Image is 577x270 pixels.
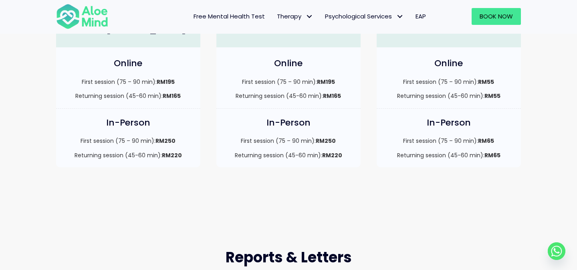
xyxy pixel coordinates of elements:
p: First session (75 – 90 min): [64,137,192,145]
a: Whatsapp [548,242,565,260]
strong: RM55 [484,92,500,100]
strong: RM220 [162,151,182,159]
a: Book Now [472,8,521,25]
span: Free Mental Health Test [194,12,265,20]
img: Aloe mind Logo [56,3,108,30]
p: Returning session (45-60 min): [64,151,192,159]
p: First session (75 – 90 min): [385,78,513,86]
p: First session (75 – 90 min): [224,78,353,86]
p: Returning session (45-60 min): [224,151,353,159]
strong: RM195 [157,78,175,86]
strong: RM220 [322,151,342,159]
a: Free Mental Health Test [188,8,271,25]
strong: RM55 [478,78,494,86]
p: Returning session (45-60 min): [385,92,513,100]
strong: RM165 [323,92,341,100]
h4: Online [385,57,513,70]
p: Returning session (45-60 min): [64,92,192,100]
p: First session (75 – 90 min): [385,137,513,145]
p: First session (75 – 90 min): [224,137,353,145]
span: EAP [416,12,426,20]
a: EAP [410,8,432,25]
nav: Menu [119,8,432,25]
strong: RM165 [163,92,181,100]
span: Psychological Services [325,12,403,20]
span: Therapy [277,12,313,20]
p: First session (75 – 90 min): [64,78,192,86]
a: Psychological ServicesPsychological Services: submenu [319,8,410,25]
h4: Online [224,57,353,70]
span: Book Now [480,12,513,20]
h4: Online [64,57,192,70]
h4: In-Person [224,117,353,129]
strong: RM250 [155,137,176,145]
strong: RM65 [484,151,500,159]
span: Therapy: submenu [303,11,315,22]
span: Reports & Letters [226,247,352,268]
span: Psychological Services: submenu [394,11,406,22]
p: Returning session (45-60 min): [224,92,353,100]
a: TherapyTherapy: submenu [271,8,319,25]
strong: RM65 [478,137,494,145]
strong: RM250 [316,137,336,145]
strong: RM195 [317,78,335,86]
h4: In-Person [64,117,192,129]
p: Returning session (45-60 min): [385,151,513,159]
h4: In-Person [385,117,513,129]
